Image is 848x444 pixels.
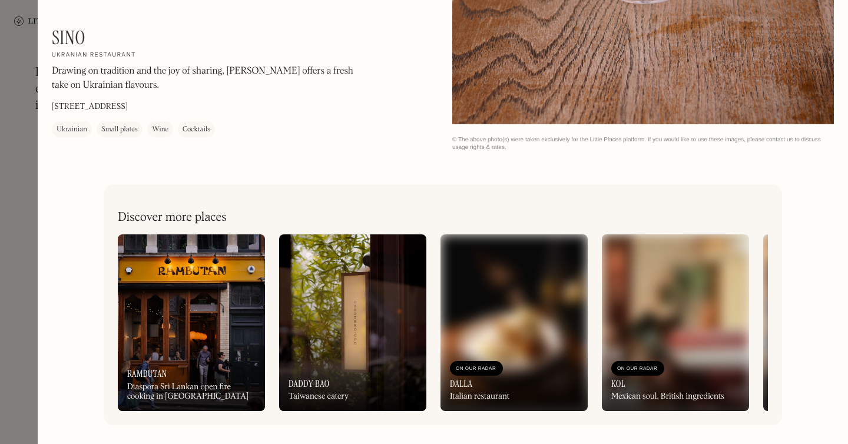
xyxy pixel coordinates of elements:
div: Wine [152,124,168,135]
h2: Discover more places [118,210,227,225]
a: On Our RadarKOLMexican soul, British ingredients [602,234,749,411]
a: On Our RadarDallaItalian restaurant [440,234,588,411]
h3: Daddy Bao [289,378,330,389]
p: Drawing on tradition and the joy of sharing, [PERSON_NAME] offers a fresh take on Ukrainian flavo... [52,64,370,92]
h2: Ukranian restaurant [52,51,136,59]
div: Taiwanese eatery [289,392,349,402]
div: Ukrainian [57,124,87,135]
div: Italian restaurant [450,392,509,402]
div: On Our Radar [456,363,497,375]
h3: Rambutan [127,368,167,379]
div: Diaspora Sri Lankan open fire cooking in [GEOGRAPHIC_DATA] [127,382,256,402]
div: © The above photo(s) were taken exclusively for the Little Places platform. If you would like to ... [452,136,834,151]
h3: KOL [611,378,625,389]
div: Mexican soul, British ingredients [611,392,724,402]
a: RambutanDiaspora Sri Lankan open fire cooking in [GEOGRAPHIC_DATA] [118,234,265,411]
a: Daddy BaoTaiwanese eatery [279,234,426,411]
p: [STREET_ADDRESS] [52,101,128,113]
div: Cocktails [183,124,210,135]
h1: Sino [52,26,85,49]
div: Small plates [101,124,138,135]
div: On Our Radar [617,363,658,375]
h3: Dalla [450,378,472,389]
